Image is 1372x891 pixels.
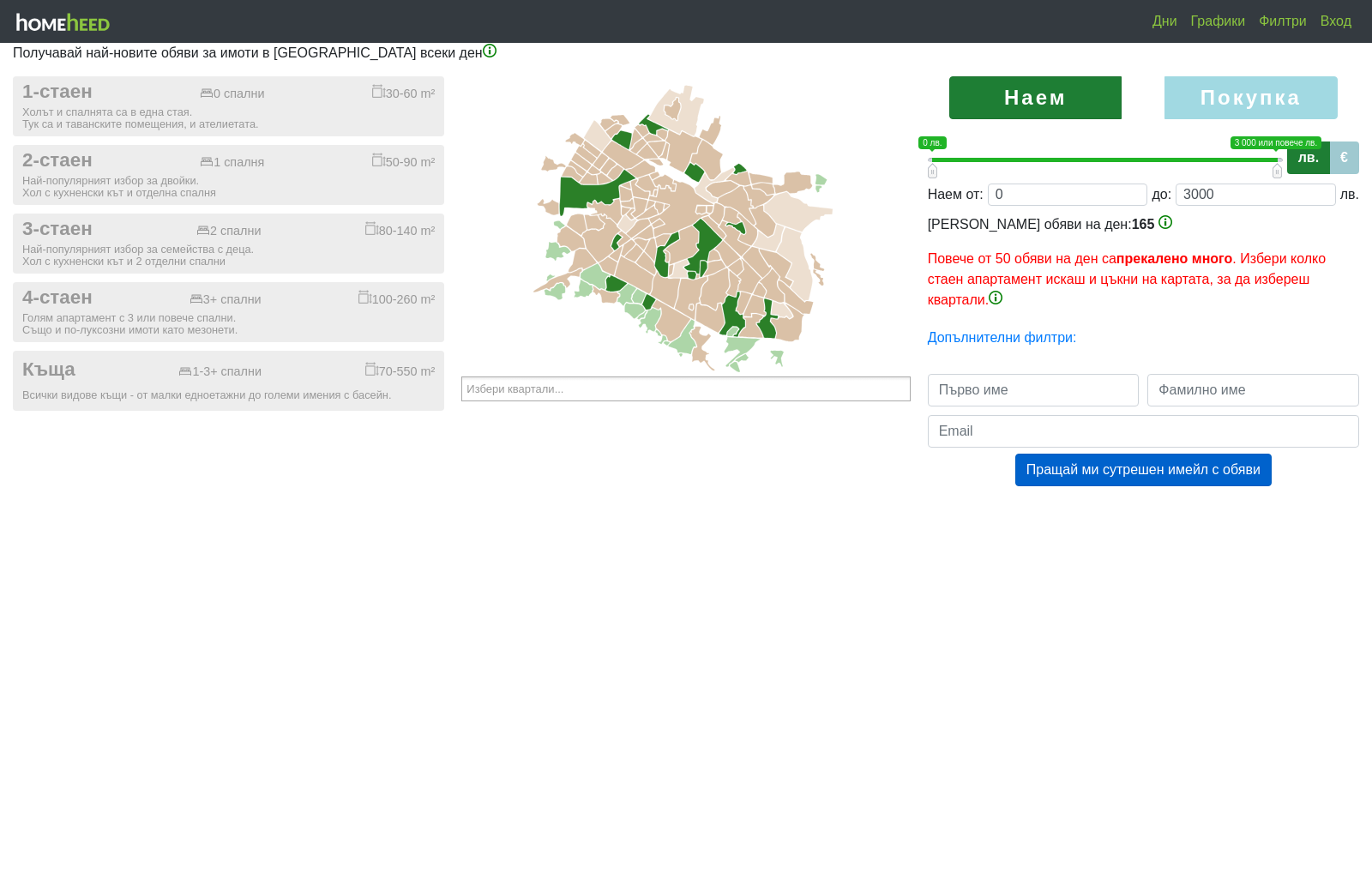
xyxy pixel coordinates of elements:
[13,214,444,274] button: 3-стаен 2 спални 80-140 m² Най-популярният избор за семейства с деца.Хол с кухненски кът и 2 отде...
[22,106,435,130] div: Холът и спалнята са в една стая. Тук са и таванските помещения, и ателиетата.
[928,374,1140,406] input: Първо име
[13,43,1359,63] p: Получавай най-новите обяви за имоти в [GEOGRAPHIC_DATA] всеки ден
[1146,4,1184,39] a: Дни
[989,291,1002,304] img: info-3.png
[949,76,1122,119] label: Наем
[22,312,435,336] div: Голям апартамент с 3 или повече спални. Също и по-луксозни имоти като мезонети.
[196,224,261,238] div: 2 спални
[372,84,436,101] div: 30-60 m²
[13,145,444,205] button: 2-стаен 1 спалня 50-90 m² Най-популярният избор за двойки.Хол с кухненски кът и отделна спалня
[483,44,496,57] img: info-3.png
[918,136,946,149] span: 0 лв.
[365,362,436,379] div: 70-550 m²
[200,155,264,170] div: 1 спалня
[22,358,75,382] span: Къща
[1132,217,1155,232] span: 165
[372,153,436,170] div: 50-90 m²
[200,87,264,101] div: 0 спални
[22,218,93,241] span: 3-стаен
[1252,4,1314,39] a: Филтри
[13,76,444,136] button: 1-стаен 0 спални 30-60 m² Холът и спалнята са в една стая.Тук са и таванските помещения, и ателие...
[1329,141,1359,174] label: €
[365,221,436,238] div: 80-140 m²
[928,214,1359,310] div: [PERSON_NAME] обяви на ден:
[1015,454,1272,486] button: Пращай ми сутрешен имейл с обяви
[928,184,984,205] div: Наем от:
[178,364,262,379] div: 1-3+ спални
[1314,4,1358,39] a: Вход
[1164,76,1337,119] label: Покупка
[1152,184,1171,205] div: до:
[13,351,444,411] button: Къща 1-3+ спални 70-550 m² Всички видове къщи - от малки едноетажни до големи имения с басейн.
[1340,184,1359,205] div: лв.
[22,149,93,172] span: 2-стаен
[1147,374,1359,406] input: Фамилно име
[928,249,1359,310] p: Повече от 50 обяви на ден са . Избери колко стаен апартамент искаш и цъкни на картата, за да избе...
[22,389,435,401] div: Всички видове къщи - от малки едноетажни до големи имения с басейн.
[358,290,436,307] div: 100-260 m²
[928,415,1359,448] input: Email
[1231,136,1321,149] span: 3 000 или повече лв.
[22,175,435,199] div: Най-популярният избор за двойки. Хол с кухненски кът и отделна спалня
[1184,4,1253,39] a: Графики
[190,292,262,307] div: 3+ спални
[13,282,444,342] button: 4-стаен 3+ спални 100-260 m² Голям апартамент с 3 или повече спални.Също и по-луксозни имоти като...
[1158,215,1172,229] img: info-3.png
[22,286,93,310] span: 4-стаен
[22,81,93,104] span: 1-стаен
[928,330,1077,345] a: Допълнителни филтри:
[1287,141,1330,174] label: лв.
[22,244,435,268] div: Най-популярният избор за семейства с деца. Хол с кухненски кът и 2 отделни спални
[1116,251,1232,266] b: прекалено много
